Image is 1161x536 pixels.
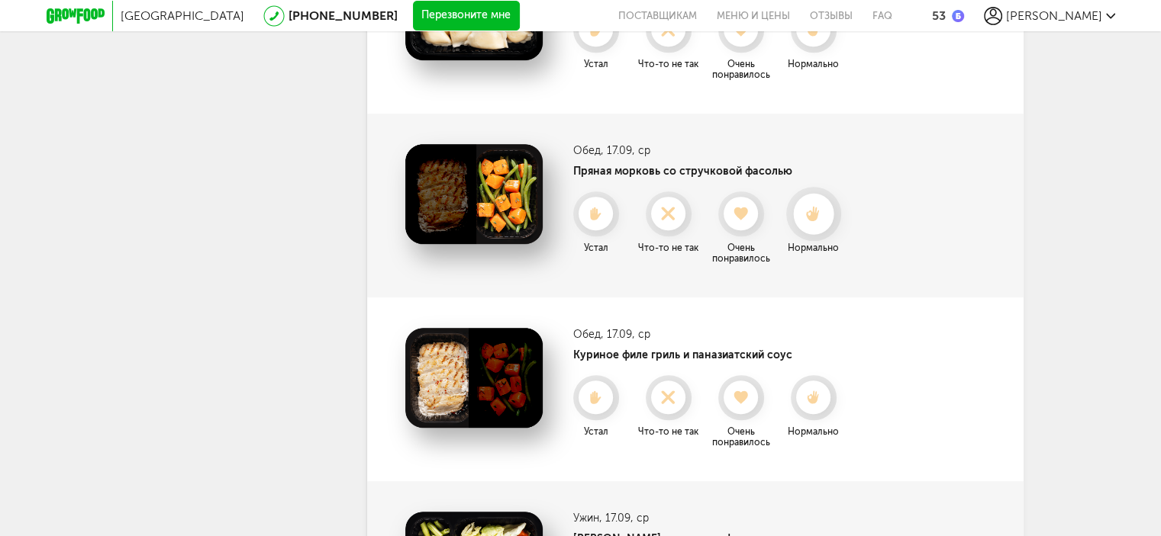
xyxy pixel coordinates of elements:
[952,10,964,22] img: bonus_b.cdccf46.png
[707,426,776,448] div: Очень понравилось
[573,144,848,157] h3: Обед
[405,328,543,428] img: Куриное филе гриль и паназиатский соус
[601,144,650,157] span: , 17.09, ср
[289,8,398,23] a: [PHONE_NUMBER]
[562,59,630,69] div: Устал
[779,242,848,253] div: Нормально
[634,242,703,253] div: Что-то не так
[562,426,630,437] div: Устал
[573,348,848,361] h4: Куриное филе гриль и паназиатский соус
[1006,8,1102,23] span: [PERSON_NAME]
[562,242,630,253] div: Устал
[634,59,703,69] div: Что-то не так
[405,144,543,244] img: Пряная морковь со стручковой фасолью
[573,512,848,525] h3: Ужин
[121,8,244,23] span: [GEOGRAPHIC_DATA]
[413,1,520,31] button: Перезвоните мне
[573,165,848,178] h4: Пряная морковь со стручковой фасолью
[599,512,649,525] span: , 17.09, ср
[573,328,848,341] h3: Обед
[932,8,946,23] div: 53
[779,426,848,437] div: Нормально
[707,242,776,264] div: Очень понравилось
[707,59,776,80] div: Очень понравилось
[779,59,848,69] div: Нормально
[634,426,703,437] div: Что-то не так
[601,328,650,341] span: , 17.09, ср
